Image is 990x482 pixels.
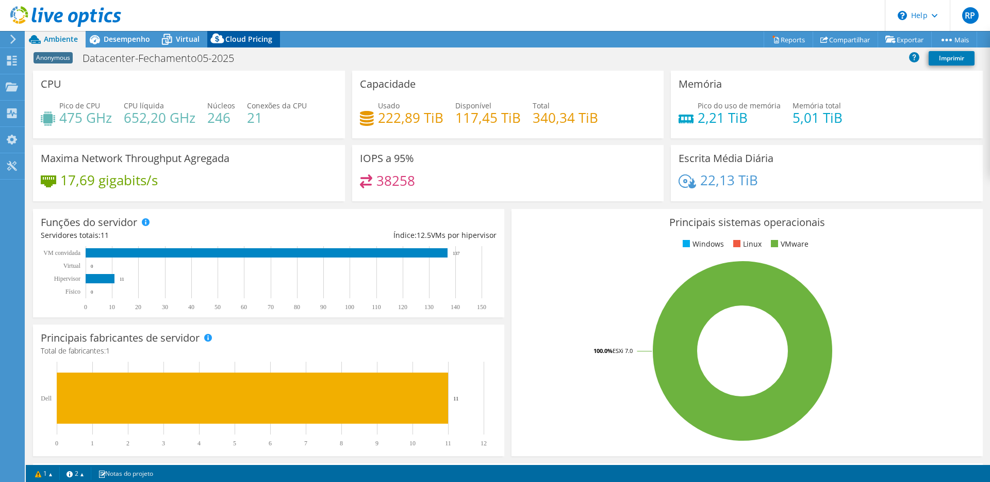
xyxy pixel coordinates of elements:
span: Pico do uso de memória [698,101,781,110]
text: 110 [372,303,381,311]
span: 12.5 [417,230,431,240]
text: Dell [41,395,52,402]
span: 11 [101,230,109,240]
span: Desempenho [104,34,150,44]
text: 150 [477,303,486,311]
text: 10 [409,440,416,447]
a: Exportar [878,31,932,47]
span: Ambiente [44,34,78,44]
h4: 117,45 TiB [455,112,521,123]
a: Notas do projeto [91,467,160,480]
text: 70 [268,303,274,311]
text: Hipervisor [54,275,80,282]
text: 140 [451,303,460,311]
text: 0 [91,264,93,269]
h4: 17,69 gigabits/s [60,174,158,186]
a: 2 [59,467,91,480]
li: Linux [731,238,762,250]
span: Virtual [176,34,200,44]
text: 80 [294,303,300,311]
li: Windows [680,238,724,250]
h4: 38258 [376,175,415,186]
h4: 340,34 TiB [533,112,598,123]
h4: 652,20 GHz [124,112,195,123]
text: 11 [445,440,451,447]
text: 130 [424,303,434,311]
text: 12 [481,440,487,447]
div: Índice: VMs por hipervisor [269,230,497,241]
text: 0 [91,290,93,295]
text: Virtual [63,262,81,269]
a: Imprimir [929,51,975,66]
li: VMware [768,238,808,250]
tspan: 100.0% [593,347,613,355]
a: 1 [28,467,60,480]
h3: CPU [41,78,61,90]
span: Usado [378,101,400,110]
text: 90 [320,303,326,311]
text: 120 [398,303,407,311]
text: 2 [126,440,129,447]
span: Conexões da CPU [247,101,307,110]
text: 11 [453,395,459,401]
text: 9 [375,440,378,447]
h3: Maxima Network Throughput Agregada [41,153,229,164]
text: 30 [162,303,168,311]
span: 1 [106,346,110,356]
h4: 2,21 TiB [698,112,781,123]
text: 7 [304,440,307,447]
text: 40 [188,303,194,311]
span: Núcleos [207,101,235,110]
span: Total [533,101,550,110]
h1: Datacenter-Fechamento05-2025 [78,53,250,64]
span: Cloud Pricing [225,34,272,44]
h4: 21 [247,112,307,123]
h3: Memória [679,78,722,90]
text: 0 [55,440,58,447]
tspan: Físico [65,288,80,295]
text: 20 [135,303,141,311]
a: Mais [931,31,977,47]
span: Disponível [455,101,491,110]
a: Reports [764,31,813,47]
span: Memória total [793,101,841,110]
text: 4 [197,440,201,447]
h4: 5,01 TiB [793,112,843,123]
h3: Escrita Média Diária [679,153,773,164]
h4: 246 [207,112,235,123]
text: 10 [109,303,115,311]
text: 137 [453,251,460,256]
text: 8 [340,440,343,447]
text: 60 [241,303,247,311]
text: 5 [233,440,236,447]
a: Compartilhar [813,31,878,47]
span: CPU líquida [124,101,164,110]
tspan: ESXi 7.0 [613,347,633,355]
h3: Principais fabricantes de servidor [41,332,200,344]
h3: Funções do servidor [41,217,137,228]
div: Servidores totais: [41,230,269,241]
text: 50 [214,303,221,311]
span: Anonymous [34,52,73,63]
span: Pico de CPU [59,101,100,110]
text: 100 [345,303,354,311]
text: 3 [162,440,165,447]
svg: \n [898,11,907,20]
span: RP [962,7,979,24]
h4: 475 GHz [59,112,112,123]
h4: 22,13 TiB [700,174,758,186]
h4: Total de fabricantes: [41,345,497,357]
h3: Principais sistemas operacionais [519,217,975,228]
h4: 222,89 TiB [378,112,443,123]
text: 6 [269,440,272,447]
text: VM convidada [43,249,80,256]
text: 1 [91,440,94,447]
text: 0 [84,303,87,311]
h3: Capacidade [360,78,416,90]
h3: IOPS a 95% [360,153,414,164]
text: 11 [120,277,124,282]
